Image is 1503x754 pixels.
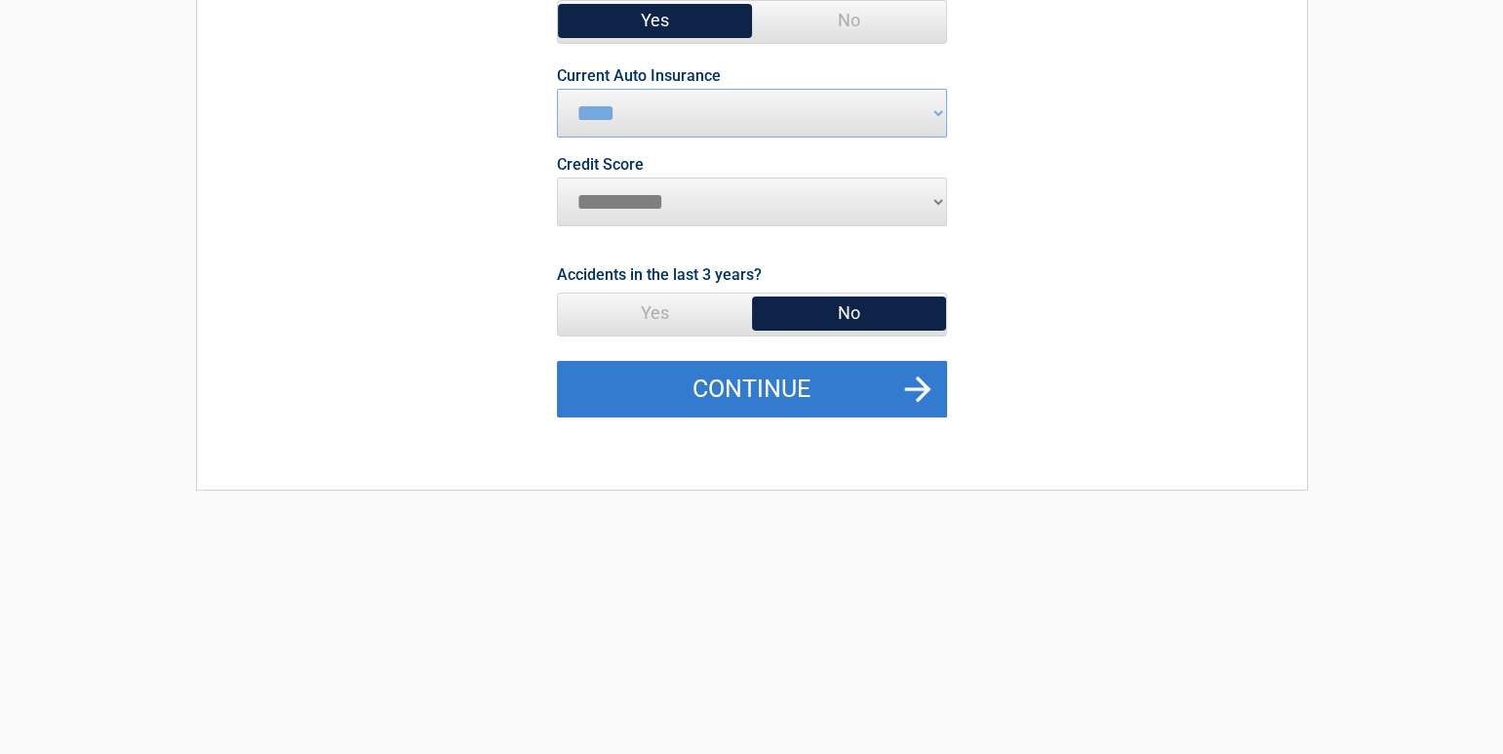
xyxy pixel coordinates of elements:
label: Credit Score [557,157,644,173]
label: Current Auto Insurance [557,68,721,84]
label: Accidents in the last 3 years? [557,261,762,288]
span: Yes [558,1,752,40]
button: Continue [557,361,947,417]
span: Yes [558,294,752,333]
span: No [752,294,946,333]
span: No [752,1,946,40]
